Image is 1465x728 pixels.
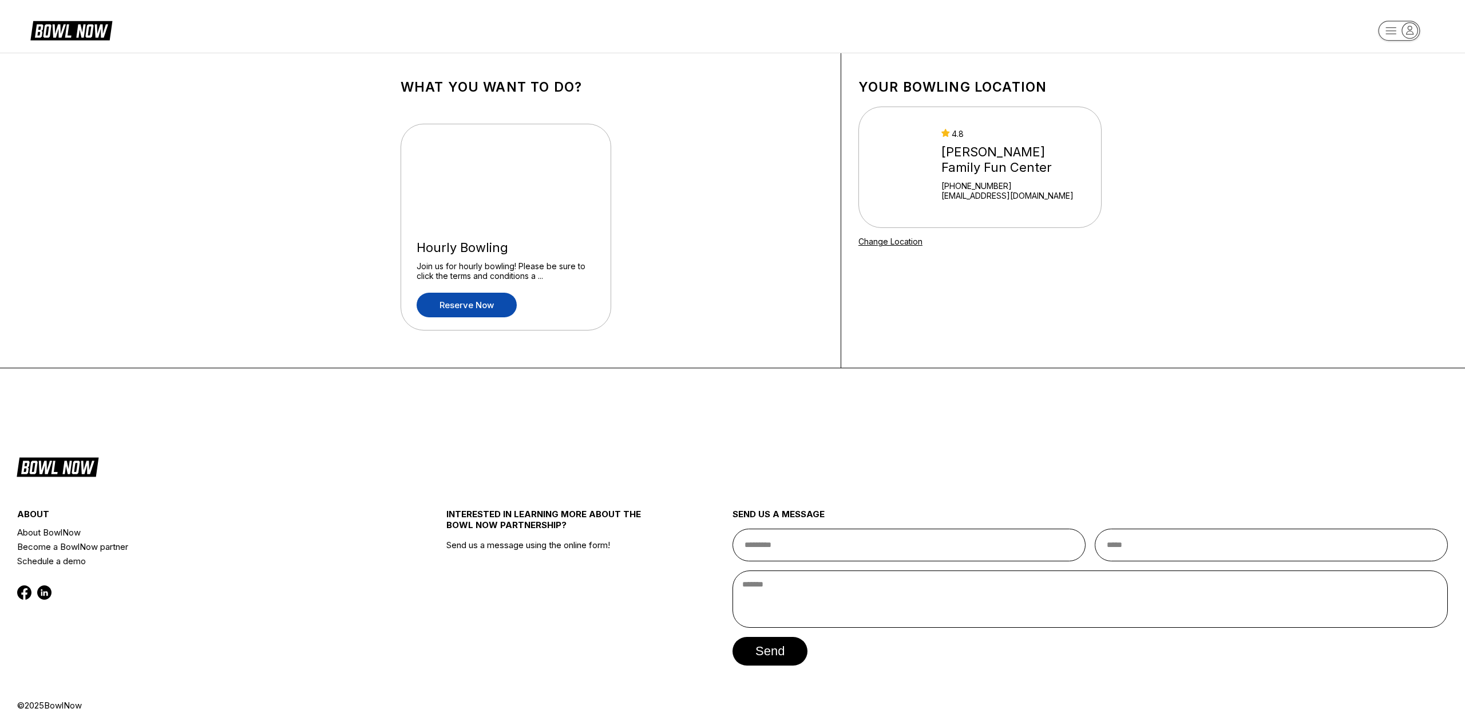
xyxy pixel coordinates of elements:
div: [PHONE_NUMBER] [941,181,1086,191]
div: send us a message [732,509,1448,529]
a: Become a BowlNow partner [17,540,375,554]
div: about [17,509,375,525]
div: Send us a message using the online form! [446,483,661,700]
div: 4.8 [941,129,1086,139]
div: [PERSON_NAME] Family Fun Center [941,144,1086,175]
button: send [732,637,807,666]
img: Hourly Bowling [401,124,612,227]
img: Arnold's Family Fun Center [874,124,931,210]
a: About BowlNow [17,525,375,540]
div: Hourly Bowling [417,240,595,255]
a: Schedule a demo [17,554,375,568]
div: INTERESTED IN LEARNING MORE ABOUT THE BOWL NOW PARTNERSHIP? [446,509,661,540]
a: Reserve now [417,293,517,317]
div: © 2025 BowlNow [17,700,1448,711]
div: Join us for hourly bowling! Please be sure to click the terms and conditions a ... [417,261,595,281]
a: [EMAIL_ADDRESS][DOMAIN_NAME] [941,191,1086,200]
a: Change Location [858,237,922,246]
h1: What you want to do? [401,79,823,95]
h1: Your bowling location [858,79,1102,95]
